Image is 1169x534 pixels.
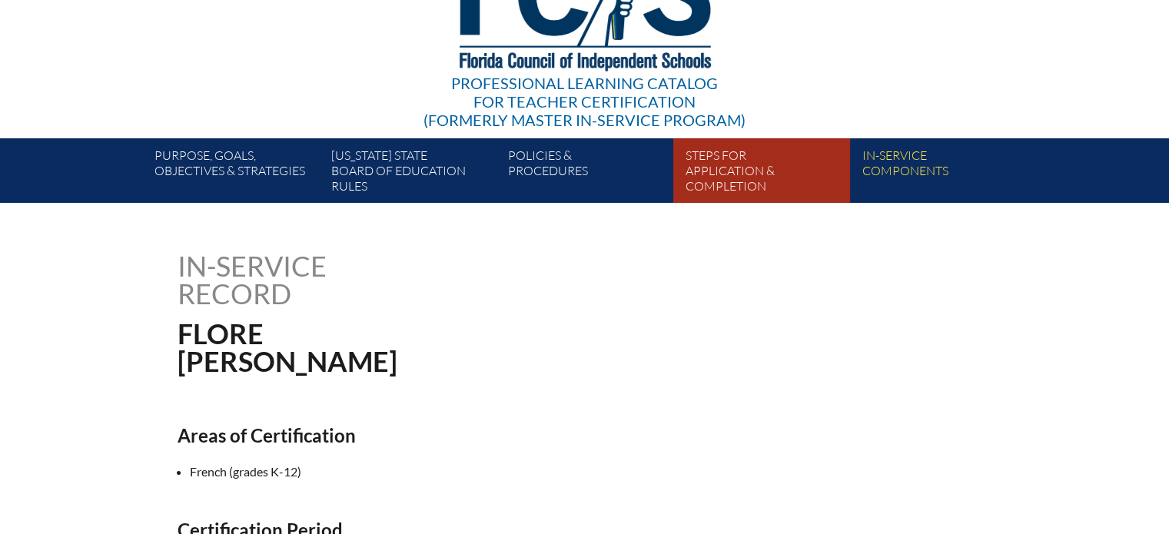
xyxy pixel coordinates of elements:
h2: Areas of Certification [178,424,719,446]
h1: Flore [PERSON_NAME] [178,320,682,375]
a: In-servicecomponents [856,144,1033,203]
h1: In-service record [178,252,487,307]
a: [US_STATE] StateBoard of Education rules [325,144,502,203]
li: French (grades K-12) [190,462,731,482]
a: Steps forapplication & completion [679,144,856,203]
span: for Teacher Certification [473,92,696,111]
div: Professional Learning Catalog (formerly Master In-service Program) [423,74,746,129]
a: Policies &Procedures [502,144,679,203]
a: Purpose, goals,objectives & strategies [148,144,324,203]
